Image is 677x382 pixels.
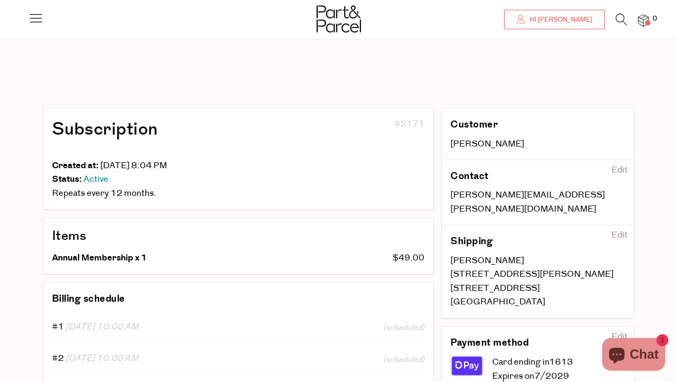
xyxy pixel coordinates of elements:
[450,335,590,351] h3: Payment method
[492,356,549,368] span: Card ending in
[450,254,626,268] div: [PERSON_NAME]
[450,234,590,249] h3: Shipping
[52,352,64,364] span: #2
[135,251,139,264] span: x
[141,251,147,264] span: 1
[492,370,534,382] span: Expires on
[52,251,133,264] span: Annual Membership
[450,117,590,132] h3: Customer
[111,187,154,199] span: 12 months
[52,159,99,172] span: Created at:
[52,117,297,142] h1: Subscription
[100,160,167,171] span: [DATE] 8:04 PM
[383,353,424,366] span: (scheduled)
[638,15,649,26] a: 0
[66,352,138,364] span: [DATE] 10:00 AM
[392,252,424,264] span: $49.00
[52,187,425,201] div: .
[607,227,632,244] div: Edit
[450,189,605,215] span: [PERSON_NAME][EMAIL_ADDRESS][PERSON_NAME][DOMAIN_NAME]
[504,10,605,29] a: Hi [PERSON_NAME]
[52,321,64,333] span: #1
[527,15,592,24] span: Hi [PERSON_NAME]
[450,169,590,184] h3: Contact
[52,227,425,245] h2: Items
[83,173,108,185] span: Active
[450,282,626,296] div: [STREET_ADDRESS]
[383,321,424,334] span: (scheduled)
[305,117,424,159] div: #2171
[607,162,632,179] div: Edit
[66,321,138,333] span: [DATE] 10:00 AM
[52,187,109,199] span: Repeats every
[450,138,524,150] span: [PERSON_NAME]
[450,295,626,309] div: [GEOGRAPHIC_DATA]
[317,5,361,33] img: Part&Parcel
[650,14,660,24] span: 0
[599,338,668,373] inbox-online-store-chat: Shopify online store chat
[607,328,632,346] div: Edit
[52,291,125,307] h3: Billing schedule
[450,268,626,282] div: [STREET_ADDRESS][PERSON_NAME]
[52,173,82,186] span: Status:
